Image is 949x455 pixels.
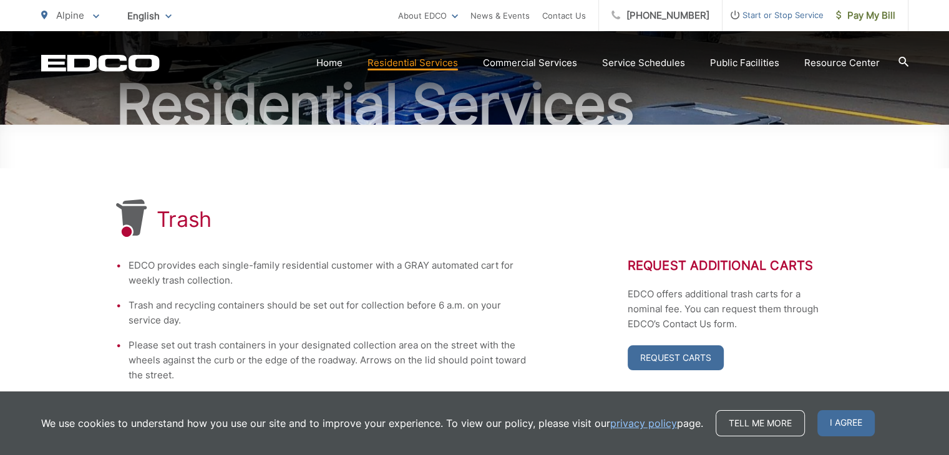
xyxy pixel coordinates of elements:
a: About EDCO [398,8,458,23]
p: EDCO offers additional trash carts for a nominal fee. You can request them through EDCO’s Contact... [628,287,834,332]
a: Request Carts [628,345,724,370]
li: Please set out trash containers in your designated collection area on the street with the wheels ... [129,338,528,383]
span: Pay My Bill [836,8,895,23]
p: We use cookies to understand how you use our site and to improve your experience. To view our pol... [41,416,703,431]
a: EDCD logo. Return to the homepage. [41,54,160,72]
li: EDCO provides each single-family residential customer with a GRAY automated cart for weekly trash... [129,258,528,288]
h2: Request Additional Carts [628,258,834,273]
span: English [118,5,181,27]
a: News & Events [470,8,530,23]
a: Home [316,55,343,70]
span: I agree [817,410,875,436]
a: Resource Center [804,55,880,70]
a: privacy policy [610,416,677,431]
a: Commercial Services [483,55,577,70]
li: Trash and recycling containers should be set out for collection before 6 a.m. on your service day. [129,298,528,328]
span: Alpine [56,9,84,21]
h1: Trash [157,207,212,232]
a: Public Facilities [710,55,779,70]
h2: Residential Services [41,74,908,136]
a: Contact Us [542,8,586,23]
a: Tell me more [716,410,805,436]
a: Residential Services [367,55,458,70]
a: Service Schedules [602,55,685,70]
